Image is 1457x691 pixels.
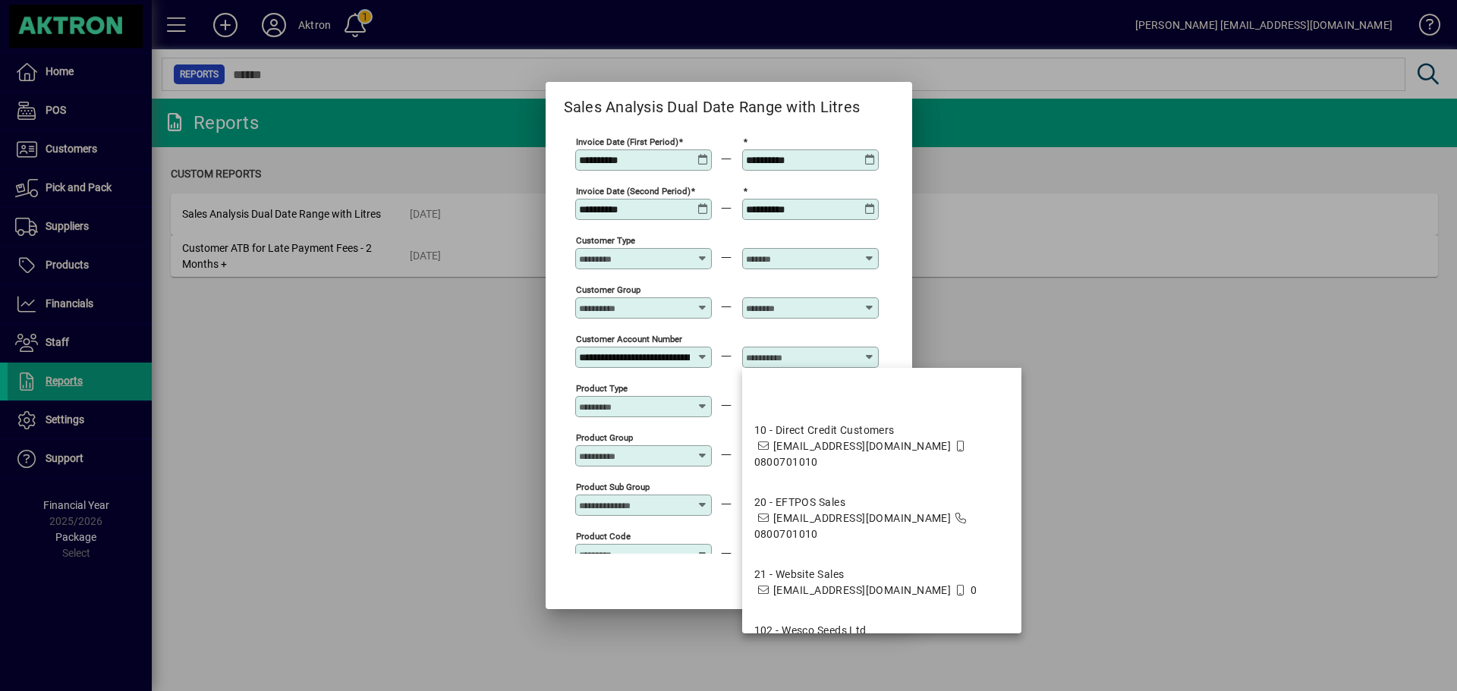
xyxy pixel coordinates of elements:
mat-label: Invoice Date (Second Period) [576,186,691,196]
span: 0800701010 [754,456,818,468]
h2: Sales Analysis Dual Date Range with Litres [546,82,879,119]
mat-option: 10 - Direct Credit Customers [742,410,1022,482]
mat-label: Customer Type [576,235,635,246]
span: [EMAIL_ADDRESS][DOMAIN_NAME] [773,512,951,524]
mat-label: Product Group [576,432,633,443]
mat-label: Customer Account Number [576,334,682,344]
div: 20 - EFTPOS Sales [754,495,1010,510]
mat-label: Customer Group [576,284,640,295]
mat-label: Product Type [576,383,628,394]
div: 102 - Wesco Seeds Ltd [754,623,1010,639]
span: 0 [971,584,977,596]
mat-option: 102 - Wesco Seeds Ltd [742,611,1022,683]
div: 10 - Direct Credit Customers [754,422,1010,438]
span: [EMAIL_ADDRESS][DOMAIN_NAME] [773,440,951,452]
mat-option: 20 - EFTPOS Sales [742,482,1022,554]
div: 21 - Website Sales [754,567,977,583]
mat-label: Product Sub Group [576,482,650,492]
mat-option: 21 - Website Sales [742,554,1022,611]
mat-label: Product Code [576,531,631,542]
span: 0800701010 [754,528,818,540]
span: [EMAIL_ADDRESS][DOMAIN_NAME] [773,584,951,596]
mat-label: Invoice Date (First Period) [576,137,678,147]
